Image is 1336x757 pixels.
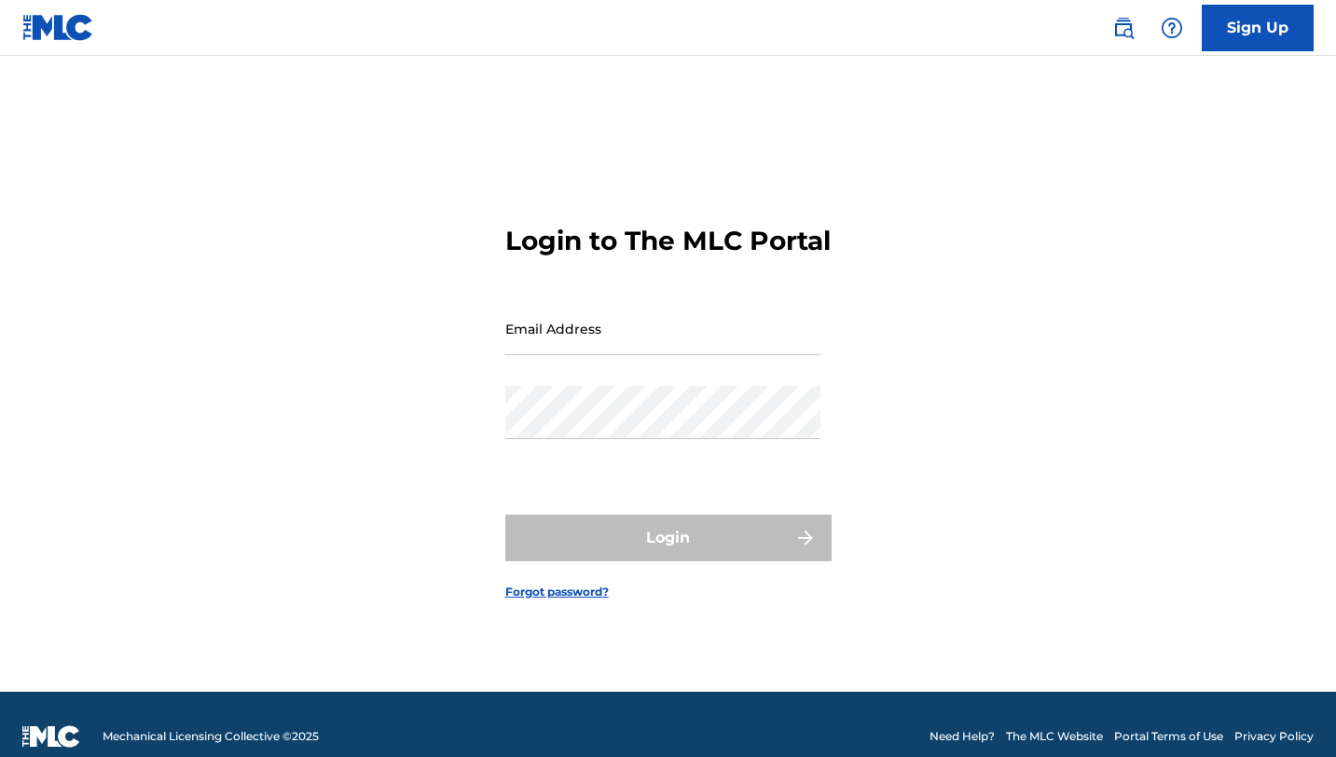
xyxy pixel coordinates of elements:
[1243,668,1336,757] iframe: Chat Widget
[1112,17,1135,39] img: search
[505,584,609,600] a: Forgot password?
[930,728,995,745] a: Need Help?
[1006,728,1103,745] a: The MLC Website
[1114,728,1223,745] a: Portal Terms of Use
[1153,9,1191,47] div: Help
[22,14,94,41] img: MLC Logo
[22,725,80,748] img: logo
[1105,9,1142,47] a: Public Search
[103,728,319,745] span: Mechanical Licensing Collective © 2025
[1161,17,1183,39] img: help
[1202,5,1314,51] a: Sign Up
[1234,728,1314,745] a: Privacy Policy
[505,225,831,257] h3: Login to The MLC Portal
